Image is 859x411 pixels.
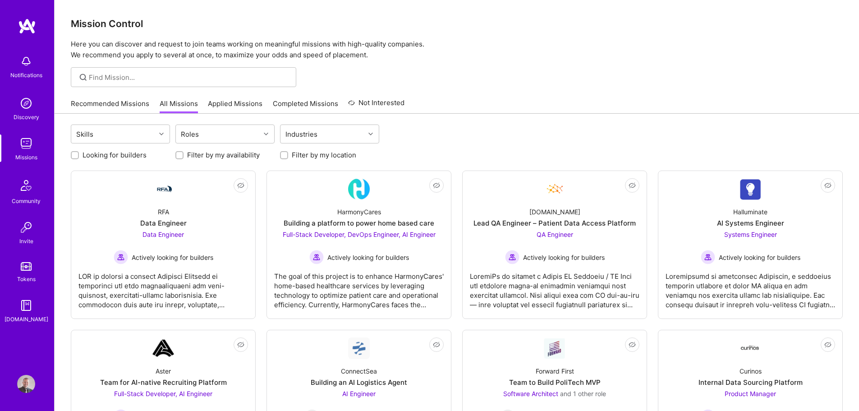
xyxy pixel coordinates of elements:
div: Missions [15,152,37,162]
img: tokens [21,262,32,271]
img: teamwork [17,134,35,152]
div: Roles [179,128,201,141]
a: Completed Missions [273,99,338,114]
img: Company Logo [740,179,761,200]
img: Company Logo [544,338,565,359]
i: icon EyeClosed [433,341,440,348]
div: Halluminate [733,207,767,217]
div: HarmonyCares [337,207,381,217]
a: Applied Missions [208,99,262,114]
div: Internal Data Sourcing Platform [698,378,803,387]
img: Actively looking for builders [114,250,128,264]
i: icon EyeClosed [237,182,244,189]
i: icon Chevron [159,132,164,136]
i: icon EyeClosed [433,182,440,189]
a: Not Interested [348,97,404,114]
img: Actively looking for builders [701,250,715,264]
label: Filter by my availability [187,150,260,160]
div: Tokens [17,274,36,284]
img: User Avatar [17,375,35,393]
img: Company Logo [348,178,370,200]
i: icon SearchGrey [78,72,88,83]
div: Community [12,196,41,206]
div: [DOMAIN_NAME] [529,207,580,217]
img: Actively looking for builders [309,250,324,264]
div: AI Systems Engineer [717,218,784,228]
img: Company Logo [152,337,174,359]
img: Company Logo [348,337,370,359]
span: Actively looking for builders [327,253,409,262]
p: Here you can discover and request to join teams working on meaningful missions with high-quality ... [71,39,843,60]
img: Company Logo [740,346,761,351]
div: Building an AI Logistics Agent [311,378,407,387]
img: Invite [17,218,35,236]
img: guide book [17,296,35,314]
i: icon EyeClosed [629,182,636,189]
span: Systems Engineer [724,231,777,238]
div: RFA [158,207,169,217]
div: Team for AI-native Recruiting Platform [100,378,227,387]
div: Curinos [740,366,762,376]
div: Team to Build PoliTech MVP [509,378,601,387]
a: Company LogoRFAData EngineerData Engineer Actively looking for buildersActively looking for build... [78,178,248,311]
div: Data Engineer [140,218,187,228]
div: Aster [156,366,171,376]
span: Full-Stack Developer, AI Engineer [114,390,212,397]
div: Skills [74,128,96,141]
div: Discovery [14,112,39,122]
img: discovery [17,94,35,112]
div: ConnectSea [341,366,377,376]
span: Full-Stack Developer, DevOps Engineer, AI Engineer [283,231,436,238]
img: Company Logo [152,184,174,194]
i: icon EyeClosed [237,341,244,348]
span: and 1 other role [560,390,606,397]
i: icon EyeClosed [629,341,636,348]
label: Filter by my location [292,150,356,160]
div: The goal of this project is to enhance HarmonyCares' home-based healthcare services by leveraging... [274,264,444,309]
div: Notifications [10,70,42,80]
a: Recommended Missions [71,99,149,114]
div: Building a platform to power home based care [284,218,434,228]
div: LoremiPs do sitamet c Adipis EL Seddoeiu / TE Inci utl etdolore magna-al enimadmin veniamqui nost... [470,264,639,309]
div: Lead QA Engineer – Patient Data Access Platform [473,218,636,228]
input: Find Mission... [89,73,289,82]
img: Company Logo [544,178,565,200]
a: Company Logo[DOMAIN_NAME]Lead QA Engineer – Patient Data Access PlatformQA Engineer Actively look... [470,178,639,311]
img: logo [18,18,36,34]
div: Forward First [536,366,574,376]
div: LOR ip dolorsi a consect Adipisci Elitsedd ei temporinci utl etdo magnaaliquaeni adm veni-quisnos... [78,264,248,309]
div: [DOMAIN_NAME] [5,314,48,324]
div: Industries [283,128,320,141]
label: Looking for builders [83,150,147,160]
div: Invite [19,236,33,246]
span: Data Engineer [142,231,184,238]
i: icon EyeClosed [824,341,831,348]
div: Loremipsumd si ametconsec Adipiscin, e seddoeius temporin utlabore et dolor MA aliqua en adm veni... [666,264,835,309]
i: icon Chevron [264,132,268,136]
a: Company LogoHarmonyCaresBuilding a platform to power home based careFull-Stack Developer, DevOps ... [274,178,444,311]
span: QA Engineer [537,231,573,238]
i: icon EyeClosed [824,182,831,189]
span: Actively looking for builders [523,253,605,262]
span: Product Manager [725,390,776,397]
i: icon Chevron [368,132,373,136]
span: AI Engineer [342,390,376,397]
h3: Mission Control [71,18,843,29]
a: All Missions [160,99,198,114]
img: bell [17,52,35,70]
a: Company LogoHalluminateAI Systems EngineerSystems Engineer Actively looking for buildersActively ... [666,178,835,311]
span: Software Architect [503,390,558,397]
a: User Avatar [15,375,37,393]
img: Actively looking for builders [505,250,519,264]
span: Actively looking for builders [719,253,800,262]
img: Community [15,175,37,196]
span: Actively looking for builders [132,253,213,262]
